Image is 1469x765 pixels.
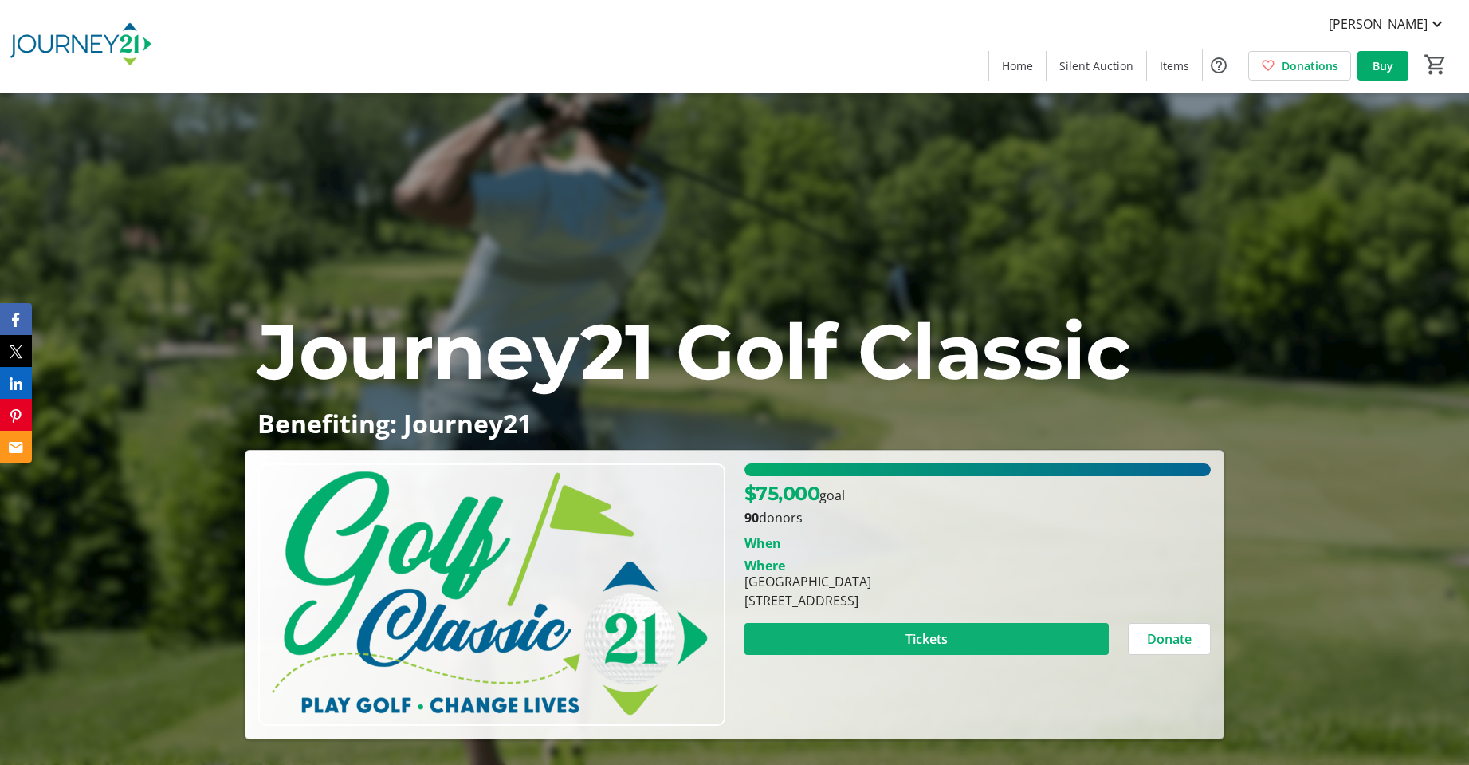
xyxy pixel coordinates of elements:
[1002,57,1033,74] span: Home
[744,559,785,572] div: Where
[257,305,1130,398] span: Journey21 Golf Classic
[1316,11,1459,37] button: [PERSON_NAME]
[744,509,759,526] b: 90
[1128,623,1211,655] button: Donate
[905,629,948,649] span: Tickets
[1282,57,1338,74] span: Donations
[257,409,1212,437] p: Benefiting: Journey21
[258,463,725,726] img: Campaign CTA Media Photo
[744,623,1109,655] button: Tickets
[1421,50,1450,79] button: Cart
[744,479,846,508] p: goal
[744,482,820,505] span: $75,000
[744,591,871,610] div: [STREET_ADDRESS]
[10,6,151,86] img: Journey21's Logo
[1248,51,1351,81] a: Donations
[1147,51,1202,81] a: Items
[1147,629,1192,649] span: Donate
[1203,49,1235,81] button: Help
[1059,57,1133,74] span: Silent Auction
[744,508,1211,527] p: donors
[744,534,781,553] div: When
[1047,51,1146,81] a: Silent Auction
[1160,57,1189,74] span: Items
[989,51,1046,81] a: Home
[744,463,1211,476] div: 100% of fundraising goal reached
[744,572,871,591] div: [GEOGRAPHIC_DATA]
[1329,14,1428,34] span: [PERSON_NAME]
[1357,51,1408,81] a: Buy
[1373,57,1393,74] span: Buy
